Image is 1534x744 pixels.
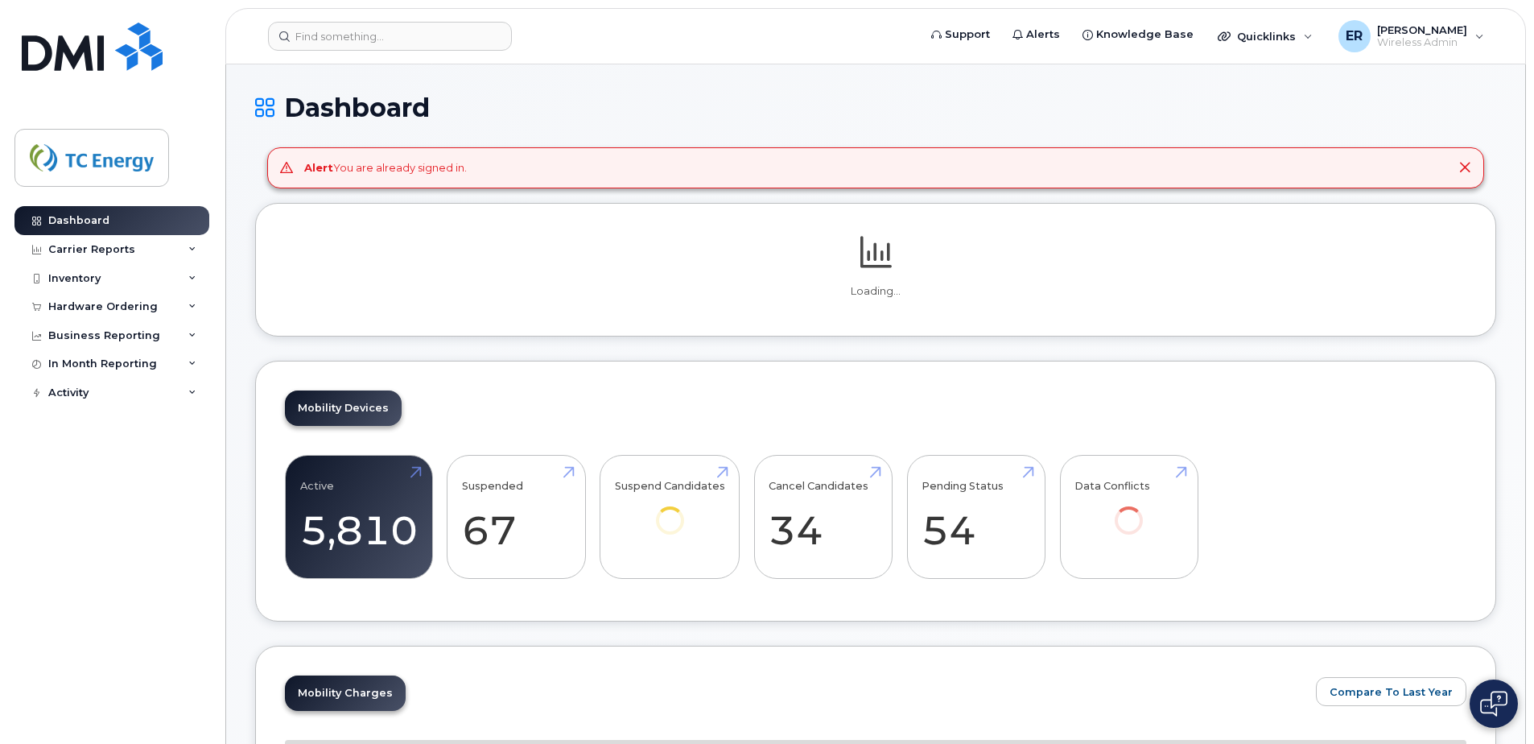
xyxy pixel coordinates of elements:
a: Pending Status 54 [922,464,1030,570]
a: Active 5,810 [300,464,418,570]
span: Compare To Last Year [1330,684,1453,700]
div: You are already signed in. [304,160,467,176]
img: Open chat [1480,691,1507,717]
a: Data Conflicts [1074,464,1183,556]
strong: Alert [304,161,333,174]
a: Suspend Candidates [615,464,725,556]
a: Cancel Candidates 34 [769,464,877,570]
a: Suspended 67 [462,464,571,570]
a: Mobility Charges [285,676,406,711]
p: Loading... [285,284,1466,299]
a: Mobility Devices [285,391,402,426]
h1: Dashboard [255,93,1496,122]
button: Compare To Last Year [1316,677,1466,706]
